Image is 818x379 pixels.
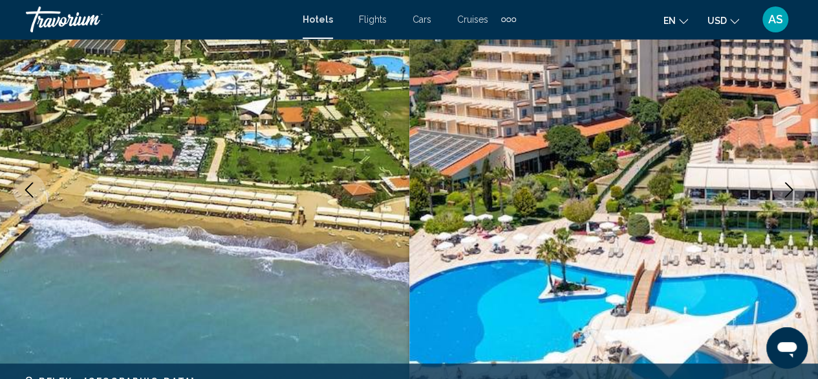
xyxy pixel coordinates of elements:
button: Change currency [707,11,739,30]
a: Cruises [457,14,488,25]
button: Next image [773,174,805,206]
span: AS [768,13,783,26]
button: Change language [663,11,688,30]
a: Hotels [303,14,333,25]
span: en [663,16,676,26]
button: Extra navigation items [501,9,516,30]
button: User Menu [759,6,792,33]
a: Cars [413,14,431,25]
a: Flights [359,14,387,25]
span: USD [707,16,727,26]
iframe: Кнопка запуска окна обмена сообщениями [766,327,808,369]
a: Travorium [26,6,290,32]
button: Previous image [13,174,45,206]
